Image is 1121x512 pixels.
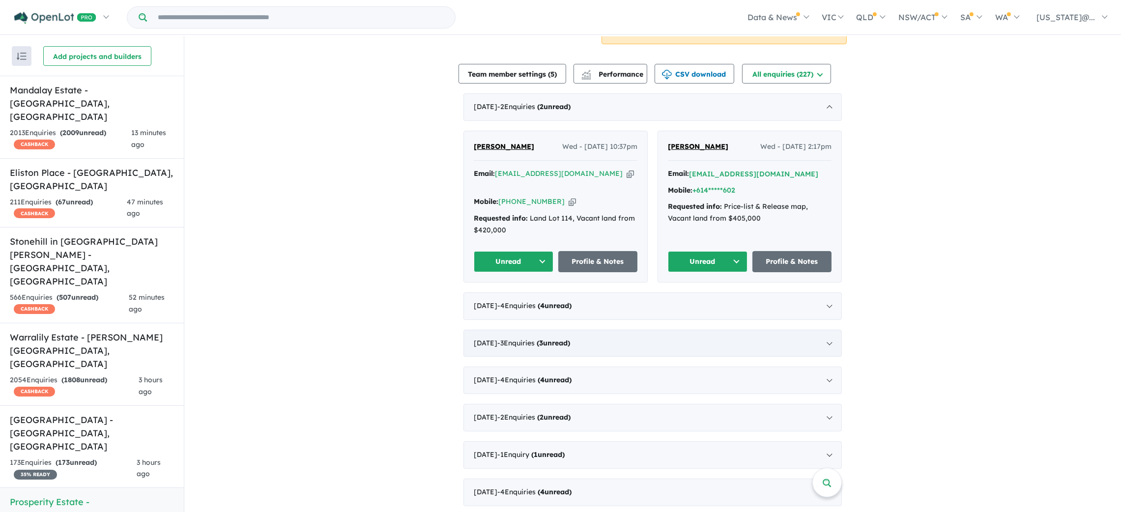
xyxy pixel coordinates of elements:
[497,487,572,496] span: - 4 Enquir ies
[14,470,57,480] span: 35 % READY
[668,169,689,178] strong: Email:
[497,339,570,347] span: - 3 Enquir ies
[10,235,174,288] h5: Stonehill in [GEOGRAPHIC_DATA][PERSON_NAME] - [GEOGRAPHIC_DATA] , [GEOGRAPHIC_DATA]
[534,450,538,459] span: 1
[463,330,842,357] div: [DATE]
[498,197,565,206] a: [PHONE_NUMBER]
[531,450,565,459] strong: ( unread)
[59,293,71,302] span: 507
[668,251,747,272] button: Unread
[463,404,842,431] div: [DATE]
[569,197,576,207] button: Copy
[537,102,571,111] strong: ( unread)
[655,64,734,84] button: CSV download
[760,141,832,153] span: Wed - [DATE] 2:17pm
[540,375,545,384] span: 4
[537,413,571,422] strong: ( unread)
[538,301,572,310] strong: ( unread)
[582,70,591,75] img: line-chart.svg
[474,214,528,223] strong: Requested info:
[10,292,129,315] div: 566 Enquir ies
[668,186,692,195] strong: Mobile:
[742,64,831,84] button: All enquiries (227)
[539,339,543,347] span: 3
[550,70,554,79] span: 5
[10,197,127,220] div: 211 Enquir ies
[60,128,106,137] strong: ( unread)
[497,413,571,422] span: - 2 Enquir ies
[668,201,832,225] div: Price-list & Release map, Vacant land from $405,000
[583,70,643,79] span: Performance
[10,166,174,193] h5: Eliston Place - [GEOGRAPHIC_DATA] , [GEOGRAPHIC_DATA]
[540,102,544,111] span: 2
[58,458,70,467] span: 173
[752,251,832,272] a: Profile & Notes
[43,46,151,66] button: Add projects and builders
[463,93,842,121] div: [DATE]
[10,127,131,151] div: 2013 Enquir ies
[668,202,722,211] strong: Requested info:
[10,331,174,370] h5: Warralily Estate - [PERSON_NAME][GEOGRAPHIC_DATA] , [GEOGRAPHIC_DATA]
[474,169,495,178] strong: Email:
[562,141,637,153] span: Wed - [DATE] 10:37pm
[10,374,139,398] div: 2054 Enquir ies
[1036,12,1095,22] span: [US_STATE]@...
[56,198,93,206] strong: ( unread)
[627,169,634,179] button: Copy
[137,458,161,479] span: 3 hours ago
[139,375,163,396] span: 3 hours ago
[497,301,572,310] span: - 4 Enquir ies
[538,375,572,384] strong: ( unread)
[662,70,672,80] img: download icon
[540,487,545,496] span: 4
[14,140,55,149] span: CASHBACK
[668,141,728,153] a: [PERSON_NAME]
[149,7,453,28] input: Try estate name, suburb, builder or developer
[540,413,544,422] span: 2
[131,128,166,149] span: 13 minutes ago
[17,53,27,60] img: sort.svg
[497,450,565,459] span: - 1 Enquir y
[474,213,637,236] div: Land Lot 114, Vacant land from $420,000
[61,375,107,384] strong: ( unread)
[537,339,570,347] strong: ( unread)
[581,73,591,80] img: bar-chart.svg
[463,441,842,469] div: [DATE]
[10,84,174,123] h5: Mandalay Estate - [GEOGRAPHIC_DATA] , [GEOGRAPHIC_DATA]
[474,142,534,151] span: [PERSON_NAME]
[463,367,842,394] div: [DATE]
[574,64,647,84] button: Performance
[10,413,174,453] h5: [GEOGRAPHIC_DATA] - [GEOGRAPHIC_DATA] , [GEOGRAPHIC_DATA]
[129,293,165,313] span: 52 minutes ago
[14,12,96,24] img: Openlot PRO Logo White
[495,169,623,178] a: [EMAIL_ADDRESS][DOMAIN_NAME]
[57,293,98,302] strong: ( unread)
[56,458,97,467] strong: ( unread)
[497,102,571,111] span: - 2 Enquir ies
[538,487,572,496] strong: ( unread)
[64,375,80,384] span: 1808
[62,128,79,137] span: 2009
[474,141,534,153] a: [PERSON_NAME]
[463,292,842,320] div: [DATE]
[14,304,55,314] span: CASHBACK
[540,301,545,310] span: 4
[463,479,842,506] div: [DATE]
[497,375,572,384] span: - 4 Enquir ies
[14,387,55,397] span: CASHBACK
[474,197,498,206] strong: Mobile:
[689,169,818,179] button: [EMAIL_ADDRESS][DOMAIN_NAME]
[14,208,55,218] span: CASHBACK
[558,251,638,272] a: Profile & Notes
[474,251,553,272] button: Unread
[668,142,728,151] span: [PERSON_NAME]
[58,198,66,206] span: 67
[10,457,137,481] div: 173 Enquir ies
[459,64,566,84] button: Team member settings (5)
[127,198,163,218] span: 47 minutes ago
